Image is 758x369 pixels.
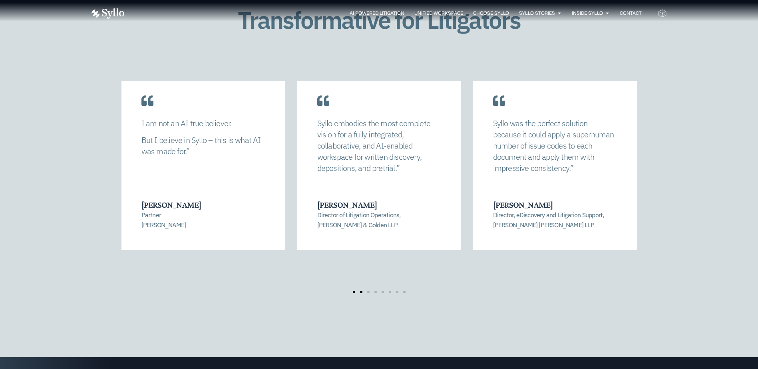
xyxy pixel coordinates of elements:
p: Syllo was the perfect solution because it could apply a superhuman number of issue codes to each ... [493,118,617,174]
p: Director, eDiscovery and Litigation Support, [PERSON_NAME] [PERSON_NAME] LLP [493,210,616,230]
a: Syllo Stories [519,10,555,17]
span: Go to slide 2 [360,291,362,293]
p: Director of Litigation Operations, [PERSON_NAME] & Golden LLP [317,210,440,230]
span: Go to slide 4 [374,291,377,293]
span: Go to slide 3 [367,291,370,293]
p: But I believe in Syllo – this is what AI was made for.” [141,135,265,157]
span: Go to slide 8 [403,291,406,293]
span: Go to slide 7 [396,291,398,293]
a: Inside Syllo [572,10,603,17]
p: I am not an AI true believer. [141,118,265,129]
h3: [PERSON_NAME] [141,200,265,210]
a: Contact [620,10,642,17]
a: Choose Syllo [473,10,509,17]
div: 1 / 8 [121,81,285,271]
div: 3 / 8 [473,81,637,271]
span: Go to slide 1 [353,291,355,293]
p: Syllo embodies the most complete vision for a fully integrated, collaborative, and AI-enabled wor... [317,118,441,174]
div: Carousel [121,81,637,294]
div: 2 / 8 [297,81,461,271]
h1: Transformative for Litigators [211,7,547,33]
img: Vector [92,8,124,19]
span: Go to slide 5 [382,291,384,293]
h3: [PERSON_NAME] [317,200,440,210]
a: AI Powered Litigation [350,10,404,17]
a: Unified Workspace [414,10,463,17]
span: Go to slide 6 [389,291,391,293]
nav: Menu [140,10,642,17]
p: Partner [PERSON_NAME] [141,210,265,230]
h3: [PERSON_NAME] [493,200,616,210]
div: Menu Toggle [140,10,642,17]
